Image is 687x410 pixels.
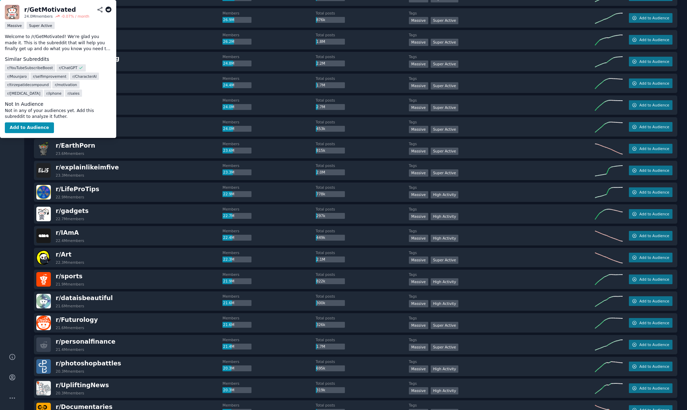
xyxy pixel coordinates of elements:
dt: Total posts [316,316,409,320]
div: 21.6M members [56,325,84,330]
div: Massive [409,365,428,373]
dt: Total posts [316,76,409,81]
button: Add to Audience [629,57,672,66]
dt: Members [222,229,315,233]
div: Massive [5,22,24,29]
span: Add to Audience [639,320,669,325]
button: Add to Audience [629,187,672,197]
div: Super Active [431,322,459,329]
span: r/ ChatGPT [59,65,77,70]
div: Super Active [431,257,459,264]
button: Add to Audience [629,274,672,284]
div: 26.9M [222,17,251,23]
span: r/ sales [67,91,80,96]
div: Super Active [431,82,459,90]
dt: Total posts [316,54,409,59]
img: IAmA [36,229,51,243]
dt: Tags [409,316,595,320]
img: gadgets [36,207,51,221]
div: Super Active [431,60,459,68]
div: 22.3M [222,257,251,263]
dt: Members [222,381,315,386]
dt: Tags [409,141,595,146]
dd: Not in any of your audiences yet. Add this subreddit to analyze it futher. [5,108,111,120]
dt: Members [222,120,315,124]
img: Futurology [36,316,51,330]
div: 22.9M [222,191,251,197]
span: Add to Audience [639,16,669,20]
div: Massive [409,257,428,264]
button: Add to Audience [629,209,672,219]
dt: Members [222,316,315,320]
dt: Tags [409,381,595,386]
dt: Tags [409,76,595,81]
div: 24.0M [222,126,251,132]
dt: Tags [409,11,595,16]
img: LifeProTips [36,185,51,199]
span: Add to Audience [639,212,669,216]
div: Super Active [431,17,459,24]
dt: Tags [409,185,595,190]
button: Add to Audience [629,35,672,45]
dt: Tags [409,403,595,408]
dt: Total posts [316,185,409,190]
div: 297k [316,213,345,219]
div: 22.4M members [56,238,84,243]
span: r/ EarthPorn [56,142,95,149]
dt: Tags [409,163,595,168]
div: Massive [409,387,428,394]
span: Add to Audience [639,59,669,64]
div: 26.2M [222,39,251,45]
button: Add to Audience [629,318,672,328]
dt: Members [222,207,315,212]
div: 1.8M [316,39,345,45]
dt: Total posts [316,11,409,16]
span: r/ motivation [55,82,77,87]
span: Add to Audience [639,190,669,195]
dt: Tags [409,120,595,124]
p: Welcome to /r/GetMotivated! We're glad you made it. This is the subreddit that will help you fina... [5,34,111,52]
span: Add to Audience [639,386,669,391]
div: High Activity [431,278,459,286]
span: Add to Audience [639,124,669,129]
button: Add to Audience [629,13,672,23]
button: Add to Audience [629,296,672,306]
div: 778k [316,191,345,197]
div: 22.7M [222,213,251,219]
dt: Members [222,337,315,342]
div: 21.4M [222,344,251,350]
span: Add to Audience [639,233,669,238]
div: 2.1M [316,257,345,263]
span: Add to Audience [639,168,669,173]
button: Add to Audience [629,362,672,371]
dt: Members [222,294,315,299]
div: 24.0M [222,104,251,110]
dt: Tags [409,98,595,103]
div: High Activity [431,191,459,198]
img: EarthPorn [36,141,51,156]
dt: Total posts [316,141,409,146]
dt: Total posts [316,359,409,364]
div: 300k [316,300,345,306]
dt: Total posts [316,381,409,386]
div: 21.9M members [56,282,84,287]
span: Add to Audience [639,146,669,151]
dt: Tags [409,272,595,277]
img: GetMotivated [5,5,19,19]
div: Super Active [27,22,55,29]
div: 2.2M [316,60,345,67]
dt: Members [222,359,315,364]
dt: Members [222,54,315,59]
dt: Members [222,185,315,190]
div: High Activity [431,213,459,220]
div: 2.7M [316,104,345,110]
img: Art [36,250,51,265]
div: 20.3M members [56,369,84,374]
button: Add to Audience [629,340,672,350]
dt: Tags [409,250,595,255]
div: 20.3M [222,365,251,372]
dt: Members [222,76,315,81]
dt: Total posts [316,32,409,37]
span: r/ sports [56,273,82,280]
div: 23.3M [222,169,251,176]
